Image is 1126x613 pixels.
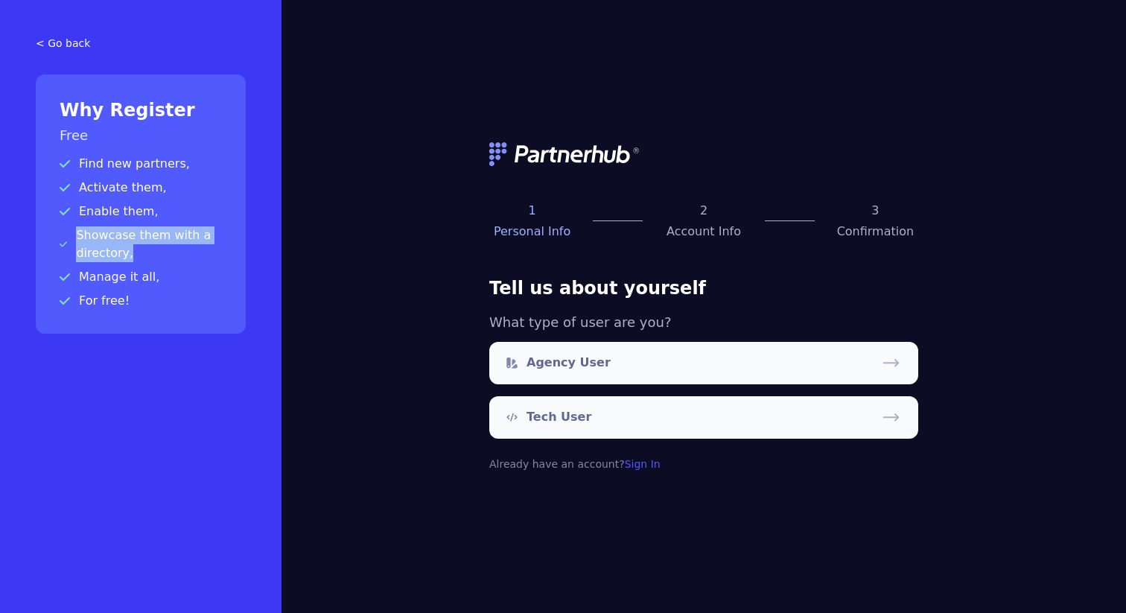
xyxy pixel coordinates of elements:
h3: Tell us about yourself [489,276,918,300]
p: 1 [489,202,575,220]
p: Showcase them with a directory, [60,226,222,262]
h3: Free [60,125,222,146]
p: Enable them, [60,203,222,220]
a: Agency User [489,342,918,384]
h5: What type of user are you? [489,312,918,333]
p: Account Info [661,223,746,241]
h2: Why Register [60,98,222,122]
p: 2 [661,202,746,220]
p: Find new partners, [60,155,222,173]
a: Sign In [625,458,661,470]
a: Tech User [489,396,918,439]
p: Confirmation [833,223,918,241]
p: Activate them, [60,179,222,197]
img: logo [489,142,641,166]
p: 3 [833,202,918,220]
p: Manage it all, [60,268,222,286]
p: Tech User [527,408,591,426]
p: For free! [60,292,222,310]
p: Personal Info [489,223,575,241]
p: Agency User [527,354,611,372]
p: Already have an account? [489,457,918,471]
a: < Go back [36,36,246,51]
